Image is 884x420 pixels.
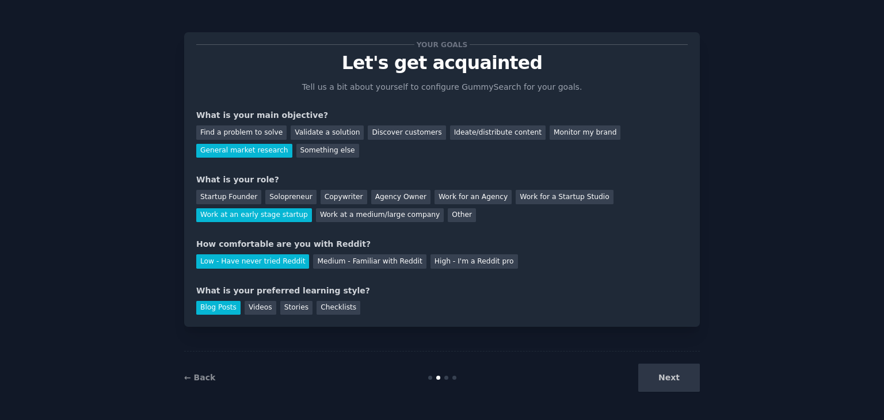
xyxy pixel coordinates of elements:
[196,238,688,250] div: How comfortable are you with Reddit?
[196,285,688,297] div: What is your preferred learning style?
[448,208,476,223] div: Other
[280,301,313,315] div: Stories
[184,373,215,382] a: ← Back
[316,208,444,223] div: Work at a medium/large company
[196,53,688,73] p: Let's get acquainted
[196,174,688,186] div: What is your role?
[196,301,241,315] div: Blog Posts
[196,144,292,158] div: General market research
[265,190,316,204] div: Solopreneur
[516,190,613,204] div: Work for a Startup Studio
[430,254,518,269] div: High - I'm a Reddit pro
[196,208,312,223] div: Work at an early stage startup
[450,125,546,140] div: Ideate/distribute content
[196,254,309,269] div: Low - Have never tried Reddit
[371,190,430,204] div: Agency Owner
[368,125,445,140] div: Discover customers
[550,125,620,140] div: Monitor my brand
[245,301,276,315] div: Videos
[291,125,364,140] div: Validate a solution
[196,190,261,204] div: Startup Founder
[313,254,426,269] div: Medium - Familiar with Reddit
[321,190,367,204] div: Copywriter
[297,81,587,93] p: Tell us a bit about yourself to configure GummySearch for your goals.
[296,144,359,158] div: Something else
[196,125,287,140] div: Find a problem to solve
[414,39,470,51] span: Your goals
[196,109,688,121] div: What is your main objective?
[317,301,360,315] div: Checklists
[435,190,512,204] div: Work for an Agency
